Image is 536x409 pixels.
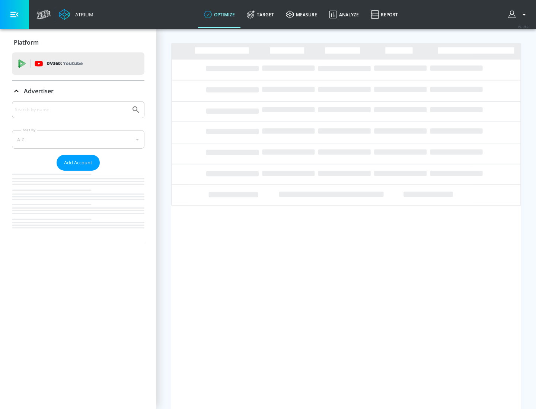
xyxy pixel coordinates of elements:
p: Platform [14,38,39,46]
p: Youtube [63,59,83,67]
div: Platform [12,32,144,53]
div: Advertiser [12,81,144,102]
div: DV360: Youtube [12,52,144,75]
span: v 4.19.0 [518,25,529,29]
button: Add Account [57,155,100,171]
p: DV360: [47,59,83,68]
span: Add Account [64,158,92,167]
a: Report [365,1,404,28]
p: Advertiser [24,87,54,95]
nav: list of Advertiser [12,171,144,243]
input: Search by name [15,105,128,115]
div: Advertiser [12,101,144,243]
div: Atrium [72,11,93,18]
a: Atrium [59,9,93,20]
a: optimize [198,1,241,28]
a: measure [280,1,323,28]
div: A-Z [12,130,144,149]
a: Target [241,1,280,28]
a: Analyze [323,1,365,28]
label: Sort By [21,128,37,132]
